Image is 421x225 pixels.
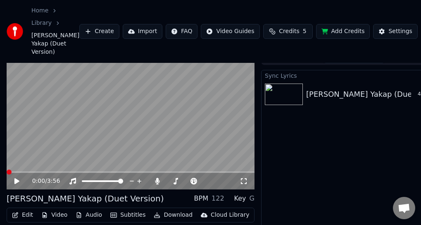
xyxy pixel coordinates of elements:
[212,194,224,203] div: 122
[393,197,415,219] div: Open chat
[150,209,196,221] button: Download
[79,24,119,39] button: Create
[47,177,60,185] span: 3:56
[31,19,52,27] a: Library
[279,27,299,36] span: Credits
[201,24,259,39] button: Video Guides
[250,194,255,203] div: G
[32,177,52,185] div: /
[107,209,149,221] button: Subtitles
[32,177,45,185] span: 0:00
[38,209,71,221] button: Video
[31,31,79,56] span: [PERSON_NAME] Yakap (Duet Version)
[123,24,162,39] button: Import
[303,27,307,36] span: 5
[234,194,246,203] div: Key
[9,209,36,221] button: Edit
[166,24,197,39] button: FAQ
[316,24,370,39] button: Add Credits
[388,27,412,36] div: Settings
[211,211,249,219] div: Cloud Library
[7,193,164,204] div: [PERSON_NAME] Yakap (Duet Version)
[72,209,105,221] button: Audio
[31,7,48,15] a: Home
[31,7,79,56] nav: breadcrumb
[373,24,417,39] button: Settings
[194,194,208,203] div: BPM
[7,23,23,40] img: youka
[263,24,313,39] button: Credits5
